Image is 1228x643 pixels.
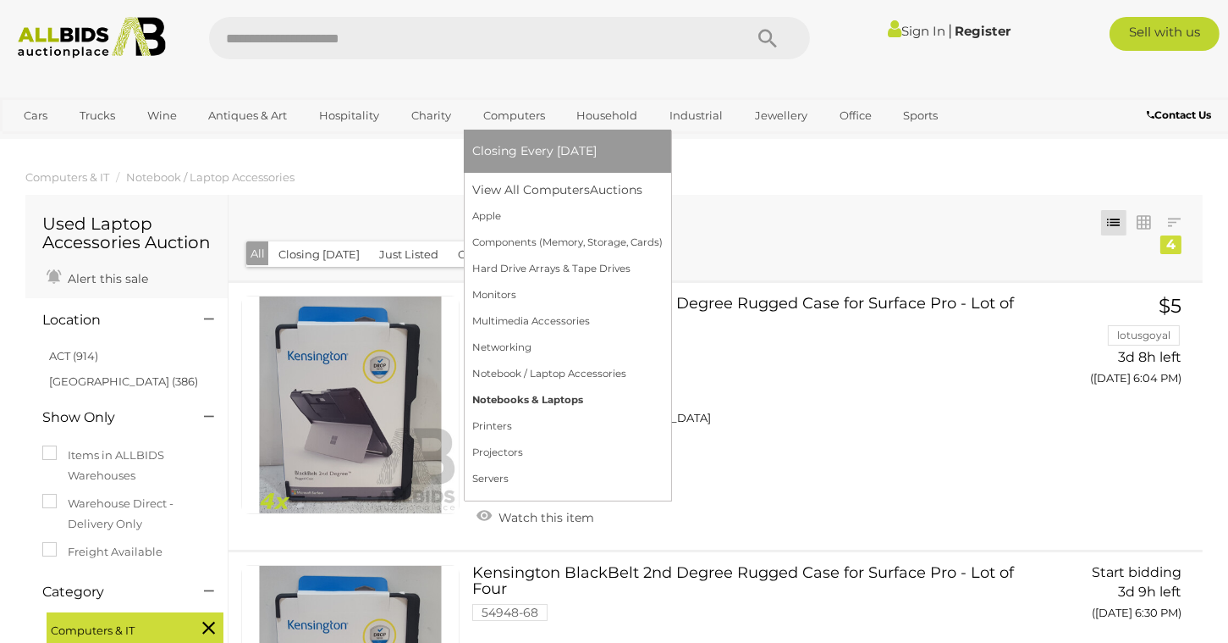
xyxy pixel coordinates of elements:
[888,23,945,39] a: Sign In
[42,410,179,425] h4: Show Only
[69,102,126,130] a: Trucks
[1110,17,1220,51] a: Sell with us
[42,446,211,485] label: Items in ALLBIDS Warehouses
[829,102,883,130] a: Office
[1147,106,1215,125] a: Contact Us
[1147,108,1211,121] b: Contact Us
[197,102,298,130] a: Antiques & Art
[42,313,179,328] h4: Location
[948,21,952,40] span: |
[744,102,818,130] a: Jewellery
[472,102,556,130] a: Computers
[658,102,734,130] a: Industrial
[25,170,109,184] a: Computers & IT
[268,241,370,268] button: Closing [DATE]
[955,23,1010,39] a: Register
[1159,294,1181,318] span: $5
[49,374,198,388] a: [GEOGRAPHIC_DATA] (386)
[485,296,1027,461] a: Kensington BlackBelt 2nd Degree Rugged Case for Surface Pro - Lot of Four 54948-69 ACT Fyshwick A...
[725,17,810,59] button: Search
[308,102,390,130] a: Hospitality
[42,494,211,534] label: Warehouse Direct - Delivery Only
[42,585,179,600] h4: Category
[1053,565,1186,629] a: Start bidding 3d 9h left ([DATE] 6:30 PM)
[42,214,211,252] h1: Used Laptop Accessories Auction
[448,241,538,268] button: Closing Next
[369,241,449,268] button: Just Listed
[49,349,98,363] a: ACT (914)
[565,102,648,130] a: Household
[9,17,174,58] img: Allbids.com.au
[1053,296,1186,395] a: $5 lotusgoyal 3d 8h left ([DATE] 6:04 PM)
[893,102,950,130] a: Sports
[51,617,178,640] span: Computers & IT
[42,542,162,562] label: Freight Available
[1092,564,1181,580] span: Start bidding
[1160,236,1181,254] div: 4
[400,102,462,130] a: Charity
[63,271,148,286] span: Alert this sale
[42,264,152,290] a: Alert this sale
[13,130,155,158] a: [GEOGRAPHIC_DATA]
[494,510,594,525] span: Watch this item
[13,102,58,130] a: Cars
[472,503,598,529] a: Watch this item
[126,170,295,184] a: Notebook / Laptop Accessories
[246,241,269,266] button: All
[136,102,188,130] a: Wine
